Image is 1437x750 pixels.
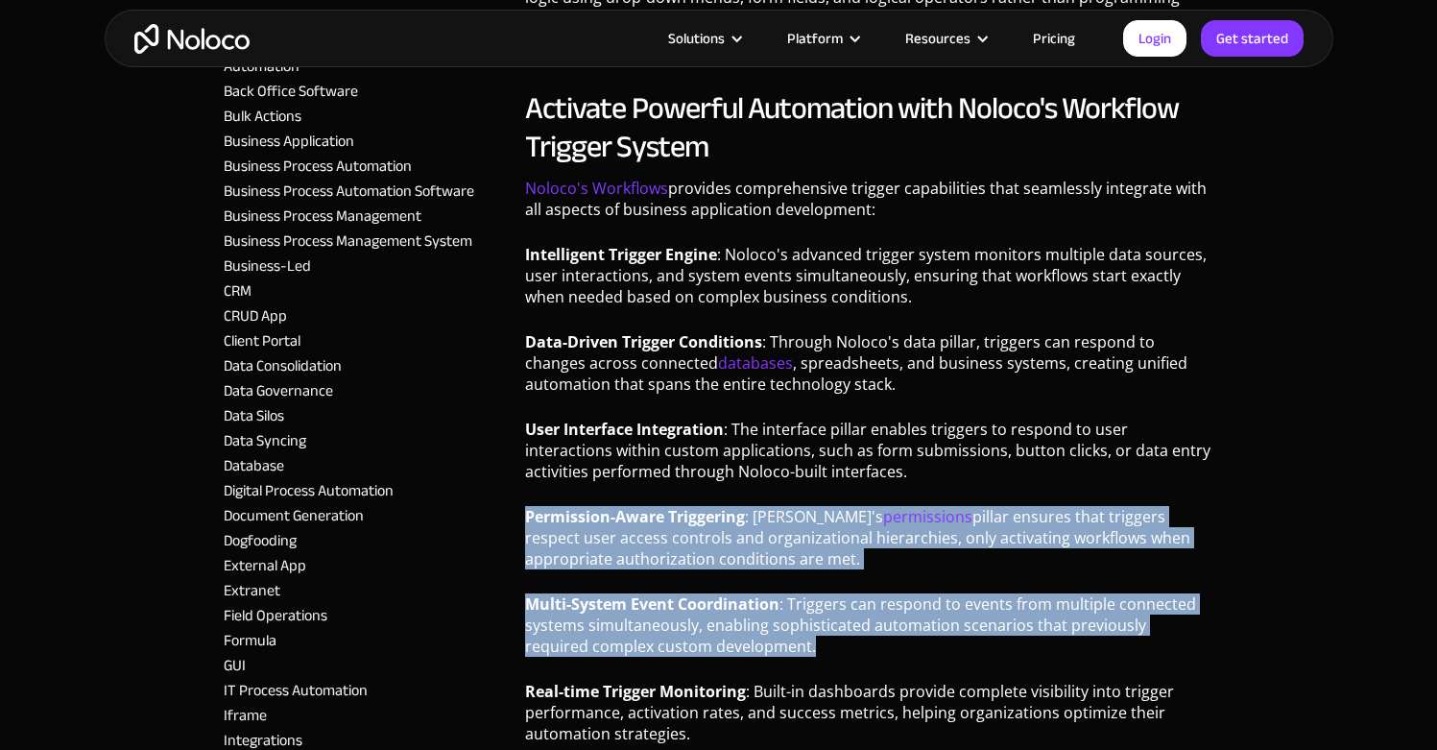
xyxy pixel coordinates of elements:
[525,331,1213,409] p: : Through Noloco's data pillar, triggers can respond to changes across connected , spreadsheets, ...
[525,506,1213,584] p: : [PERSON_NAME]'s pillar ensures that triggers respect user access controls and organizational hi...
[668,26,725,51] div: Solutions
[224,651,246,680] a: GUI
[883,506,972,527] a: permissions
[525,419,724,440] strong: User Interface Integration
[224,376,333,405] a: Data Governance
[224,327,300,355] a: Client Portal
[525,681,746,702] strong: Real-time Trigger Monitoring
[134,24,250,54] a: home
[224,277,251,305] a: CRM
[525,593,779,615] strong: Multi-System Event Coordination
[644,26,763,51] div: Solutions
[525,178,1213,234] p: provides comprehensive trigger capabilities that seamlessly integrate with all aspects of busines...
[1009,26,1099,51] a: Pricing
[224,676,368,705] a: IT Process Automation
[1201,20,1304,57] a: Get started
[224,252,311,280] a: Business-Led
[224,601,327,630] a: Field Operations
[224,177,474,206] a: Business Process Automation Software
[224,152,412,181] a: Business Process Automation
[224,202,421,230] a: Business Process Management
[525,331,762,352] strong: Data-Driven Trigger Conditions
[718,352,793,374] a: databases
[224,701,267,730] a: Iframe
[224,501,364,530] a: Document Generation
[224,77,358,106] a: Back Office Software
[763,26,881,51] div: Platform
[224,102,301,131] a: Bulk Actions
[525,506,745,527] strong: Permission-Aware Triggering
[525,244,1213,322] p: : Noloco's advanced trigger system monitors multiple data sources, user interactions, and system ...
[525,593,1213,671] p: : Triggers can respond to events from multiple connected systems simultaneously, enabling sophist...
[224,227,472,255] a: Business Process Management System
[525,178,668,199] a: Noloco's Workflows
[224,576,280,605] a: Extranet
[224,451,284,480] a: Database
[525,244,717,265] strong: Intelligent Trigger Engine
[224,127,354,156] a: Business Application
[224,426,306,455] a: Data Syncing
[224,476,394,505] a: Digital Process Automation
[224,401,284,430] a: Data Silos
[224,526,297,555] a: Dogfooding
[224,351,342,380] a: Data Consolidation
[525,419,1213,496] p: : The interface pillar enables triggers to respond to user interactions within custom application...
[881,26,1009,51] div: Resources
[224,551,306,580] a: External App
[224,302,287,330] a: CRUD App
[525,89,1213,166] h2: Activate Powerful Automation with Noloco's Workflow Trigger System
[905,26,970,51] div: Resources
[1123,20,1186,57] a: Login
[224,626,276,655] a: Formula
[787,26,843,51] div: Platform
